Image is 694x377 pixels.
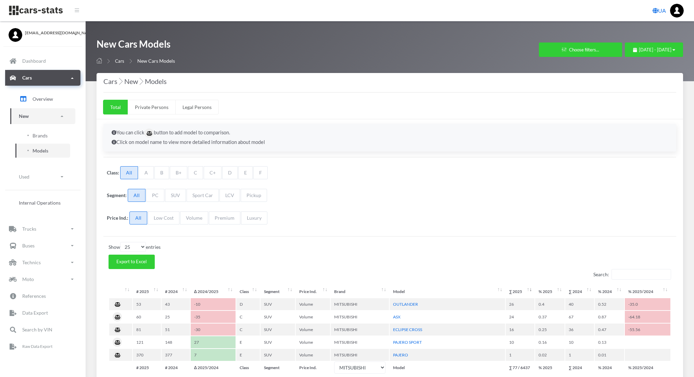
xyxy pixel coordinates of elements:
td: MITSUBISHI [331,298,389,310]
td: 0.13 [595,336,624,348]
th: ∑ 2024 [565,362,594,374]
th: Δ&nbsp;2024/2025: activate to sort column ascending [191,285,236,297]
td: E [236,336,260,348]
td: 7 [191,349,236,361]
span: Models [33,147,48,154]
p: Cars [22,74,32,82]
a: Cars [5,70,80,86]
td: -35 [191,311,236,323]
a: Legal Persons [175,100,219,114]
span: F [253,166,268,179]
p: Dashboard [22,57,46,65]
p: Trucks [22,225,36,233]
th: ∑&nbsp;2025: activate to sort column ascending [506,285,534,297]
td: 0.37 [535,311,565,323]
td: 43 [162,298,190,310]
span: Premium [209,211,240,224]
td: MITSUBISHI [331,324,389,336]
td: SUV [261,324,295,336]
span: A [139,166,154,179]
a: ASX [393,314,401,319]
th: #&nbsp;2024 : activate to sort column ascending [162,285,190,297]
td: Volume [296,349,330,361]
input: Search: [611,269,671,280]
button: Choose filters... [539,42,622,57]
span: Luxury [241,211,267,224]
td: 26 [506,298,534,310]
h1: New Cars Models [97,38,175,54]
th: Model [390,362,505,374]
p: Raw Data Export [22,343,52,351]
p: References [22,292,46,301]
td: 40 [565,298,594,310]
td: 0.4 [535,298,565,310]
a: Technics [5,255,80,270]
span: B [154,166,169,179]
label: Price Ind.: [107,214,128,221]
td: 0.47 [595,324,624,336]
label: Segment: [107,192,127,199]
a: Search by VIN [5,322,80,338]
p: Used [19,172,29,181]
span: B+ [170,166,187,179]
th: % 2025/2024 [625,362,670,374]
p: Moto [22,275,34,284]
img: ... [670,4,684,17]
td: 81 [133,324,161,336]
a: Used [10,169,75,184]
a: Moto [5,271,80,287]
td: C [236,324,260,336]
td: 370 [133,349,161,361]
a: Trucks [5,221,80,237]
td: 27 [191,336,236,348]
td: -64.18 [625,311,670,323]
span: D [222,166,238,179]
td: 60 [133,311,161,323]
th: ∑&nbsp;2024: activate to sort column ascending [565,285,594,297]
a: PAJERO SPORT [393,340,422,345]
span: All [128,189,146,202]
p: Technics [22,258,41,267]
td: 0.87 [595,311,624,323]
a: Private Persons [128,100,176,114]
span: [EMAIL_ADDRESS][DOMAIN_NAME] [25,30,77,36]
td: SUV [261,298,295,310]
td: 0.52 [595,298,624,310]
td: Volume [296,324,330,336]
th: % 2024 [595,362,624,374]
th: ∑ 77 / 6437 [506,362,534,374]
span: Internal Operations [19,199,61,206]
td: D [236,298,260,310]
td: Volume [296,311,330,323]
a: Data Export [5,305,80,321]
td: Volume [296,336,330,348]
th: Segment [261,362,295,374]
a: Dashboard [5,53,80,69]
button: [DATE] - [DATE] [625,42,683,57]
span: SUV [165,189,186,202]
td: E [236,349,260,361]
span: PC [146,189,164,202]
a: Buses [5,238,80,254]
th: %&nbsp;2025/2024: activate to sort column ascending [625,285,670,297]
span: LCV [219,189,240,202]
td: 10 [506,336,534,348]
label: Class: [107,169,119,176]
th: Class: activate to sort column ascending [236,285,260,297]
span: Export to Excel [116,259,147,264]
th: # 2025 [133,362,161,374]
td: 16 [506,324,534,336]
td: 121 [133,336,161,348]
span: Volume [180,211,208,224]
img: navbar brand [9,5,63,16]
button: Export to Excel [109,255,155,269]
th: Class [236,362,260,374]
a: PAJERO [393,352,408,357]
a: Overview [10,90,75,108]
td: -10 [191,298,236,310]
a: Raw Data Export [5,339,80,354]
td: SUV [261,311,295,323]
td: 377 [162,349,190,361]
td: 10 [565,336,594,348]
td: C [236,311,260,323]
